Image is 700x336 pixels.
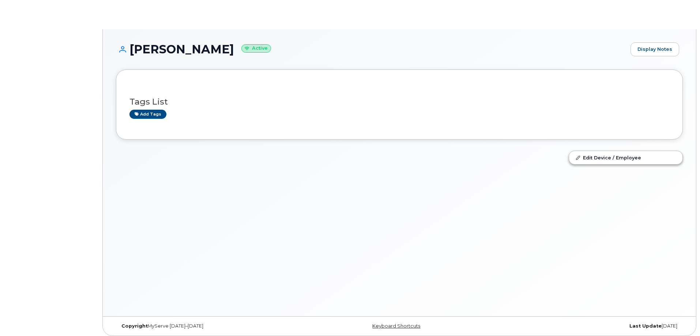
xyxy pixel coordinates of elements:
a: Keyboard Shortcuts [372,323,420,329]
a: Display Notes [631,42,679,56]
h3: Tags List [129,97,669,106]
h1: [PERSON_NAME] [116,43,627,56]
a: Edit Device / Employee [569,151,682,164]
small: Active [241,44,271,53]
strong: Last Update [629,323,662,329]
div: [DATE] [494,323,683,329]
strong: Copyright [121,323,148,329]
a: Add tags [129,110,166,119]
div: MyServe [DATE]–[DATE] [116,323,305,329]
